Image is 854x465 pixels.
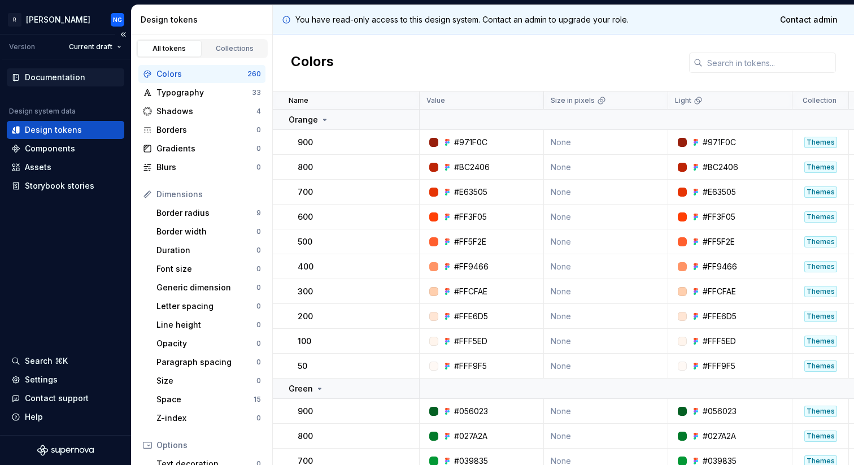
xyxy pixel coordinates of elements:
div: 0 [256,264,261,273]
div: 0 [256,414,261,423]
p: 600 [298,211,313,223]
span: Current draft [69,42,112,51]
td: None [544,180,668,205]
div: Collections [207,44,263,53]
div: 9 [256,208,261,218]
p: Value [426,96,445,105]
div: Themes [804,360,837,372]
td: None [544,424,668,449]
div: All tokens [141,44,198,53]
a: Assets [7,158,124,176]
div: 0 [256,283,261,292]
p: Collection [803,96,836,105]
div: 15 [254,395,261,404]
a: Colors260 [138,65,265,83]
div: Contact support [25,393,89,404]
div: [PERSON_NAME] [26,14,90,25]
a: Letter spacing0 [152,297,265,315]
td: None [544,279,668,304]
td: None [544,354,668,379]
div: Themes [804,211,837,223]
div: Themes [804,162,837,173]
div: #971F0C [454,137,487,148]
h2: Colors [291,53,334,73]
div: Design tokens [141,14,268,25]
button: Contact support [7,389,124,407]
td: None [544,329,668,354]
p: Light [675,96,691,105]
div: 0 [256,302,261,311]
a: Documentation [7,68,124,86]
div: #FFCFAE [703,286,736,297]
div: Border radius [156,207,256,219]
a: Blurs0 [138,158,265,176]
div: Documentation [25,72,85,83]
a: Storybook stories [7,177,124,195]
div: Design tokens [25,124,82,136]
a: Border width0 [152,223,265,241]
div: Themes [804,186,837,198]
p: 50 [298,360,307,372]
div: Storybook stories [25,180,94,192]
div: 0 [256,339,261,348]
td: None [544,130,668,155]
div: Help [25,411,43,423]
div: #BC2406 [454,162,490,173]
div: Size [156,375,256,386]
div: Themes [804,137,837,148]
div: 0 [256,144,261,153]
td: None [544,155,668,180]
p: 800 [298,162,313,173]
a: Size0 [152,372,265,390]
div: Search ⌘K [25,355,68,367]
div: Components [25,143,75,154]
div: #FF9466 [454,261,489,272]
div: 0 [256,358,261,367]
a: Typography33 [138,84,265,102]
div: NG [113,15,122,24]
div: Opacity [156,338,256,349]
p: Size in pixels [551,96,595,105]
a: Space15 [152,390,265,408]
td: None [544,205,668,229]
div: #971F0C [703,137,736,148]
div: #FFF9F5 [703,360,735,372]
div: Themes [804,261,837,272]
div: Border width [156,226,256,237]
button: Search ⌘K [7,352,124,370]
div: #FFF9F5 [454,360,487,372]
button: Help [7,408,124,426]
a: Opacity0 [152,334,265,353]
div: #E63505 [454,186,487,198]
button: Current draft [64,39,127,55]
div: Space [156,394,254,405]
div: #027A2A [703,431,736,442]
div: 0 [256,320,261,329]
div: Paragraph spacing [156,357,256,368]
div: 4 [256,107,261,116]
div: Font size [156,263,256,275]
div: Blurs [156,162,256,173]
span: Contact admin [780,14,838,25]
button: Collapse sidebar [115,27,131,42]
a: Generic dimension0 [152,279,265,297]
div: Themes [804,311,837,322]
a: Gradients0 [138,140,265,158]
div: Options [156,440,261,451]
div: #E63505 [703,186,736,198]
p: 100 [298,336,311,347]
p: Green [289,383,313,394]
div: Borders [156,124,256,136]
td: None [544,304,668,329]
div: #FFF5ED [454,336,487,347]
p: 700 [298,186,313,198]
a: Supernova Logo [37,445,94,456]
div: 33 [252,88,261,97]
div: #FFE6D5 [703,311,737,322]
div: Shadows [156,106,256,117]
div: Letter spacing [156,301,256,312]
div: Generic dimension [156,282,256,293]
div: #056023 [454,406,488,417]
a: Font size0 [152,260,265,278]
div: Typography [156,87,252,98]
